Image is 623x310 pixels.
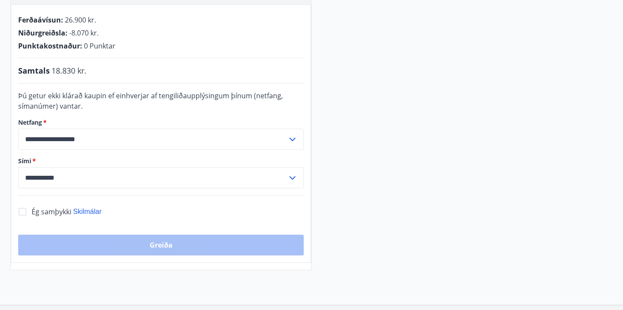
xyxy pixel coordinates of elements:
span: -8.070 kr. [69,28,99,38]
span: Þú getur ekki klárað kaupin ef einhverjar af tengiliðaupplýsingum þínum (netfang, símanúmer) vantar. [18,91,283,111]
label: Sími [18,157,304,165]
span: Samtals [18,65,50,76]
span: 18.830 kr. [51,65,87,76]
button: Skilmálar [73,207,102,216]
span: 26.900 kr. [65,15,96,25]
span: Ég samþykki [32,207,71,216]
span: Ferðaávísun : [18,15,63,25]
span: Niðurgreiðsla : [18,28,67,38]
span: Punktakostnaður : [18,41,82,51]
span: Skilmálar [73,208,102,215]
label: Netfang [18,118,304,127]
span: 0 Punktar [84,41,116,51]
